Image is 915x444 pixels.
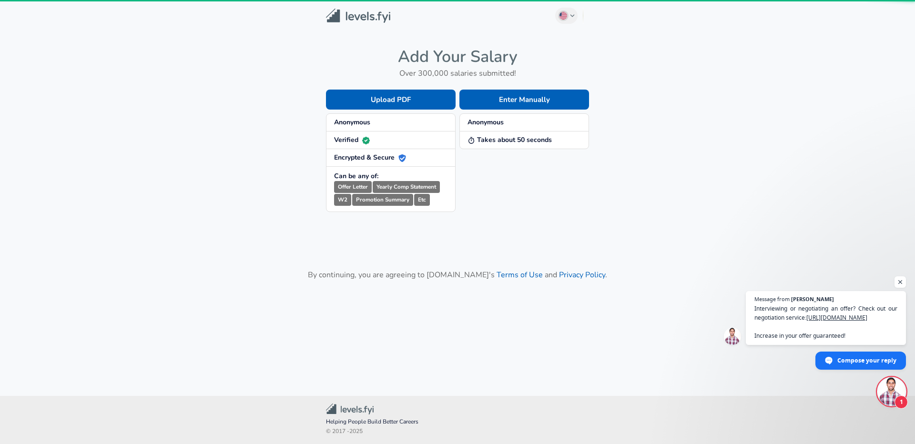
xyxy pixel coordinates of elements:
[414,194,430,206] small: Etc
[559,270,605,280] a: Privacy Policy
[497,270,543,280] a: Terms of Use
[334,153,406,162] strong: Encrypted & Secure
[459,90,589,110] button: Enter Manually
[754,304,897,340] span: Interviewing or negotiating an offer? Check out our negotiation service: Increase in your offer g...
[334,118,370,127] strong: Anonymous
[334,194,351,206] small: W2
[326,417,589,427] span: Helping People Build Better Careers
[326,427,589,436] span: © 2017 - 2025
[326,47,589,67] h4: Add Your Salary
[877,377,906,406] div: Open chat
[373,181,440,193] small: Yearly Comp Statement
[352,194,413,206] small: Promotion Summary
[754,296,790,302] span: Message from
[326,90,456,110] button: Upload PDF
[895,395,908,409] span: 1
[334,135,370,144] strong: Verified
[559,12,567,20] img: English (US)
[326,9,390,23] img: Levels.fyi
[334,181,372,193] small: Offer Letter
[326,67,589,80] h6: Over 300,000 salaries submitted!
[326,404,374,414] img: Levels.fyi Community
[555,8,578,24] button: English (US)
[791,296,834,302] span: [PERSON_NAME]
[468,118,504,127] strong: Anonymous
[468,135,552,144] strong: Takes about 50 seconds
[334,172,378,181] strong: Can be any of:
[837,352,896,369] span: Compose your reply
